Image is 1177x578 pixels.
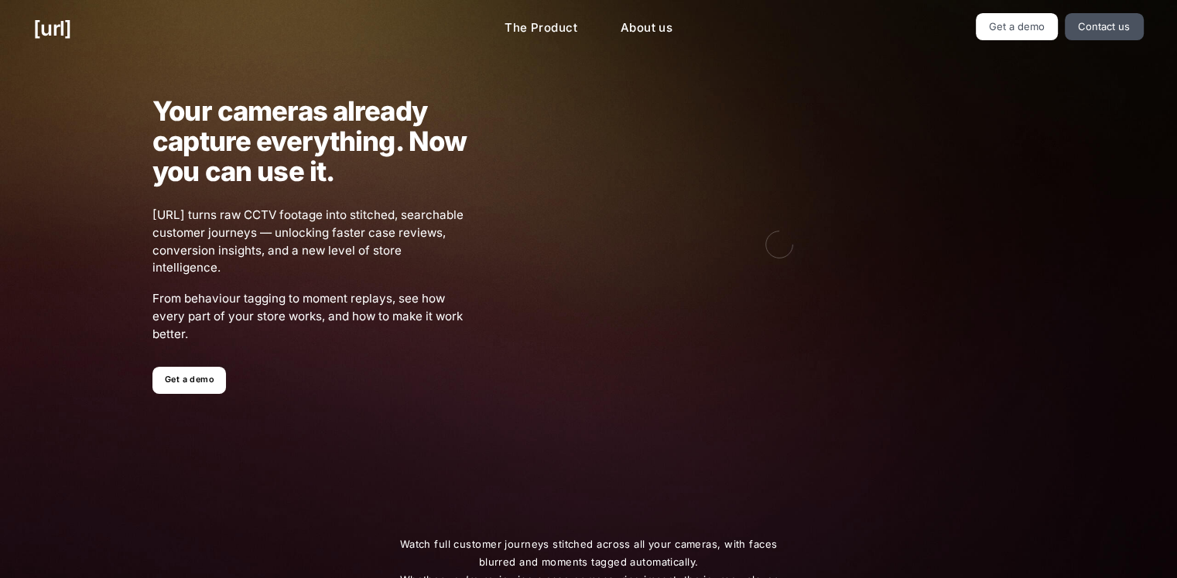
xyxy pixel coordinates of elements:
[152,207,467,277] span: [URL] turns raw CCTV footage into stitched, searchable customer journeys — unlocking faster case ...
[152,367,226,394] a: Get a demo
[152,290,467,343] span: From behaviour tagging to moment replays, see how every part of your store works, and how to make...
[33,13,71,43] a: [URL]
[152,96,467,186] h1: Your cameras already capture everything. Now you can use it.
[492,13,590,43] a: The Product
[608,13,685,43] a: About us
[1065,13,1144,40] a: Contact us
[976,13,1059,40] a: Get a demo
